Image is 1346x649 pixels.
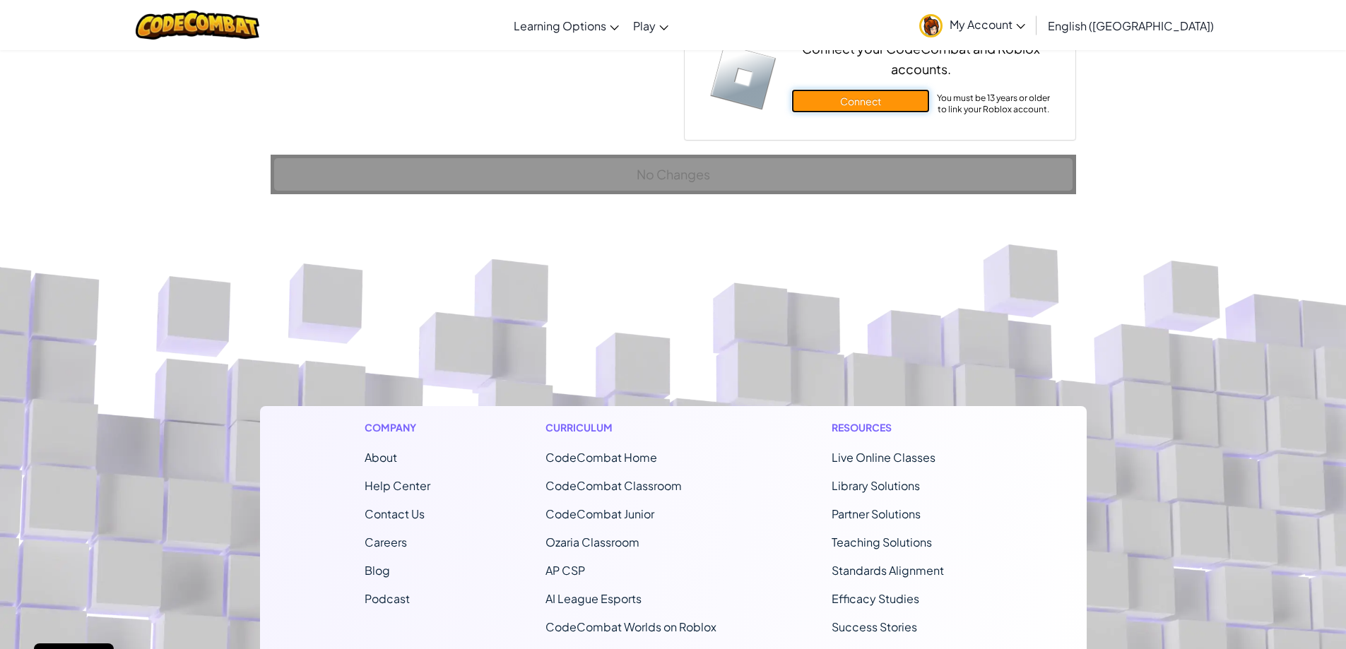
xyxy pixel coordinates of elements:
[937,93,1051,115] div: You must be 13 years or older to link your Roblox account.
[507,6,626,44] a: Learning Options
[633,18,656,33] span: Play
[832,591,919,606] a: Efficacy Studies
[832,478,920,493] a: Library Solutions
[709,43,778,112] img: roblox-logo.svg
[545,506,654,521] a: CodeCombat Junior
[626,6,675,44] a: Play
[791,89,930,113] button: Connect
[365,478,430,493] a: Help Center
[365,420,430,435] h1: Company
[950,17,1025,32] span: My Account
[545,478,682,493] a: CodeCombat Classroom
[365,535,407,549] a: Careers
[919,14,943,37] img: avatar
[365,591,410,606] a: Podcast
[791,38,1050,79] p: Connect your CodeCombat and Roblox accounts.
[912,3,1032,47] a: My Account
[832,506,921,521] a: Partner Solutions
[1048,18,1214,33] span: English ([GEOGRAPHIC_DATA])
[545,535,639,549] a: Ozaria Classroom
[832,619,917,634] a: Success Stories
[365,450,397,465] a: About
[545,563,585,578] a: AP CSP
[545,420,716,435] h1: Curriculum
[365,563,390,578] a: Blog
[832,450,935,465] a: Live Online Classes
[1041,6,1221,44] a: English ([GEOGRAPHIC_DATA])
[832,563,944,578] a: Standards Alignment
[545,591,642,606] a: AI League Esports
[545,619,716,634] a: CodeCombat Worlds on Roblox
[832,420,982,435] h1: Resources
[832,535,932,549] a: Teaching Solutions
[136,11,259,40] img: CodeCombat logo
[365,506,425,521] span: Contact Us
[545,450,657,465] span: CodeCombat Home
[514,18,606,33] span: Learning Options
